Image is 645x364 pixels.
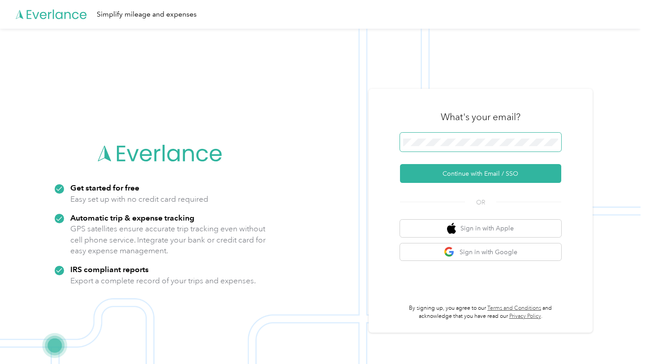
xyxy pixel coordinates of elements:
[70,194,208,205] p: Easy set up with no credit card required
[400,164,561,183] button: Continue with Email / SSO
[70,275,256,286] p: Export a complete record of your trips and expenses.
[70,264,149,274] strong: IRS compliant reports
[70,223,266,256] p: GPS satellites ensure accurate trip tracking even without cell phone service. Integrate your bank...
[400,243,561,261] button: google logoSign in with Google
[441,111,520,123] h3: What's your email?
[400,220,561,237] button: apple logoSign in with Apple
[97,9,197,20] div: Simplify mileage and expenses
[444,247,455,258] img: google logo
[509,313,541,320] a: Privacy Policy
[70,183,139,192] strong: Get started for free
[487,305,541,312] a: Terms and Conditions
[465,198,496,207] span: OR
[400,304,561,320] p: By signing up, you agree to our and acknowledge that you have read our .
[70,213,194,222] strong: Automatic trip & expense tracking
[447,223,456,234] img: apple logo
